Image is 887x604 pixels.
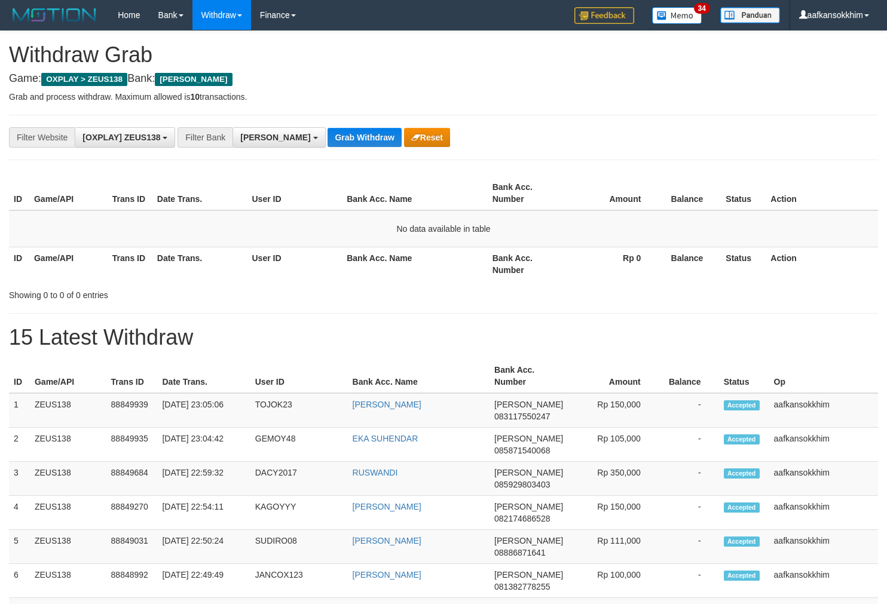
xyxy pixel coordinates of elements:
th: Game/API [29,247,108,281]
td: - [659,428,719,462]
th: Status [721,176,766,210]
span: Accepted [724,536,760,547]
td: [DATE] 23:04:42 [157,428,250,462]
td: No data available in table [9,210,878,247]
td: [DATE] 22:50:24 [157,530,250,564]
button: [OXPLAY] ZEUS138 [75,127,175,148]
td: ZEUS138 [30,496,106,530]
span: Accepted [724,571,760,581]
td: 6 [9,564,30,598]
td: ZEUS138 [30,462,106,496]
th: Balance [659,247,721,281]
h1: 15 Latest Withdraw [9,326,878,349]
td: Rp 105,000 [568,428,659,462]
span: Accepted [724,400,760,410]
th: Op [769,359,878,393]
td: KAGOYYY [250,496,348,530]
th: Trans ID [106,359,158,393]
td: 88849684 [106,462,158,496]
a: [PERSON_NAME] [353,502,421,511]
a: [PERSON_NAME] [353,400,421,409]
td: aafkansokkhim [769,428,878,462]
a: RUSWANDI [353,468,398,477]
th: Bank Acc. Name [348,359,490,393]
td: 3 [9,462,30,496]
h1: Withdraw Grab [9,43,878,67]
td: Rp 150,000 [568,496,659,530]
td: Rp 350,000 [568,462,659,496]
span: Copy 085871540068 to clipboard [494,446,550,455]
th: ID [9,359,30,393]
img: Feedback.jpg [574,7,634,24]
td: SUDIRO08 [250,530,348,564]
th: Bank Acc. Number [490,359,568,393]
button: Grab Withdraw [328,128,401,147]
td: aafkansokkhim [769,530,878,564]
span: OXPLAY > ZEUS138 [41,73,127,86]
div: Filter Website [9,127,75,148]
td: Rp 100,000 [568,564,659,598]
th: Trans ID [108,247,152,281]
td: aafkansokkhim [769,462,878,496]
th: Bank Acc. Name [342,247,488,281]
td: 88849031 [106,530,158,564]
td: 88849939 [106,393,158,428]
th: Status [719,359,769,393]
span: 34 [694,3,710,14]
td: - [659,496,719,530]
th: Balance [659,176,721,210]
h4: Game: Bank: [9,73,878,85]
button: [PERSON_NAME] [233,127,325,148]
a: [PERSON_NAME] [353,570,421,580]
td: Rp 150,000 [568,393,659,428]
td: ZEUS138 [30,393,106,428]
span: [PERSON_NAME] [240,133,310,142]
th: Date Trans. [152,176,247,210]
th: User ID [247,176,342,210]
p: Grab and process withdraw. Maximum allowed is transactions. [9,91,878,103]
span: [PERSON_NAME] [494,502,563,511]
th: Amount [566,176,659,210]
img: MOTION_logo.png [9,6,100,24]
span: Accepted [724,502,760,513]
td: [DATE] 22:54:11 [157,496,250,530]
span: [PERSON_NAME] [494,434,563,443]
td: ZEUS138 [30,530,106,564]
th: User ID [250,359,348,393]
td: [DATE] 23:05:06 [157,393,250,428]
span: Copy 083117550247 to clipboard [494,412,550,421]
th: Trans ID [108,176,152,210]
span: [PERSON_NAME] [494,536,563,545]
td: - [659,530,719,564]
button: Reset [404,128,450,147]
td: 5 [9,530,30,564]
span: [PERSON_NAME] [494,468,563,477]
th: Action [766,176,878,210]
th: Rp 0 [566,247,659,281]
span: Accepted [724,434,760,444]
td: 2 [9,428,30,462]
th: Game/API [30,359,106,393]
td: 88849270 [106,496,158,530]
td: GEMOY48 [250,428,348,462]
span: [PERSON_NAME] [155,73,232,86]
td: 88849935 [106,428,158,462]
span: Copy 085929803403 to clipboard [494,480,550,489]
span: [PERSON_NAME] [494,570,563,580]
th: Game/API [29,176,108,210]
td: Rp 111,000 [568,530,659,564]
th: Balance [659,359,719,393]
th: Bank Acc. Name [342,176,488,210]
th: ID [9,176,29,210]
td: [DATE] 22:49:49 [157,564,250,598]
th: Action [766,247,878,281]
td: aafkansokkhim [769,496,878,530]
td: 4 [9,496,30,530]
img: panduan.png [720,7,780,23]
td: DACY2017 [250,462,348,496]
td: aafkansokkhim [769,564,878,598]
span: [OXPLAY] ZEUS138 [82,133,160,142]
td: ZEUS138 [30,428,106,462]
img: Button%20Memo.svg [652,7,702,24]
span: Copy 081382778255 to clipboard [494,582,550,591]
